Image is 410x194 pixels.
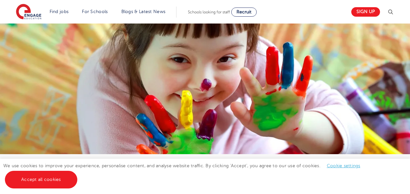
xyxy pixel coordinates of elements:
a: Sign up [351,7,380,17]
span: Recruit [236,9,251,14]
a: Blogs & Latest News [121,9,166,14]
span: Schools looking for staff [188,10,230,14]
a: Accept all cookies [5,171,77,188]
img: Engage Education [16,4,41,20]
a: For Schools [82,9,108,14]
a: Recruit [231,8,257,17]
span: We use cookies to improve your experience, personalise content, and analyse website traffic. By c... [3,163,367,182]
a: Find jobs [50,9,69,14]
a: Cookie settings [327,163,360,168]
